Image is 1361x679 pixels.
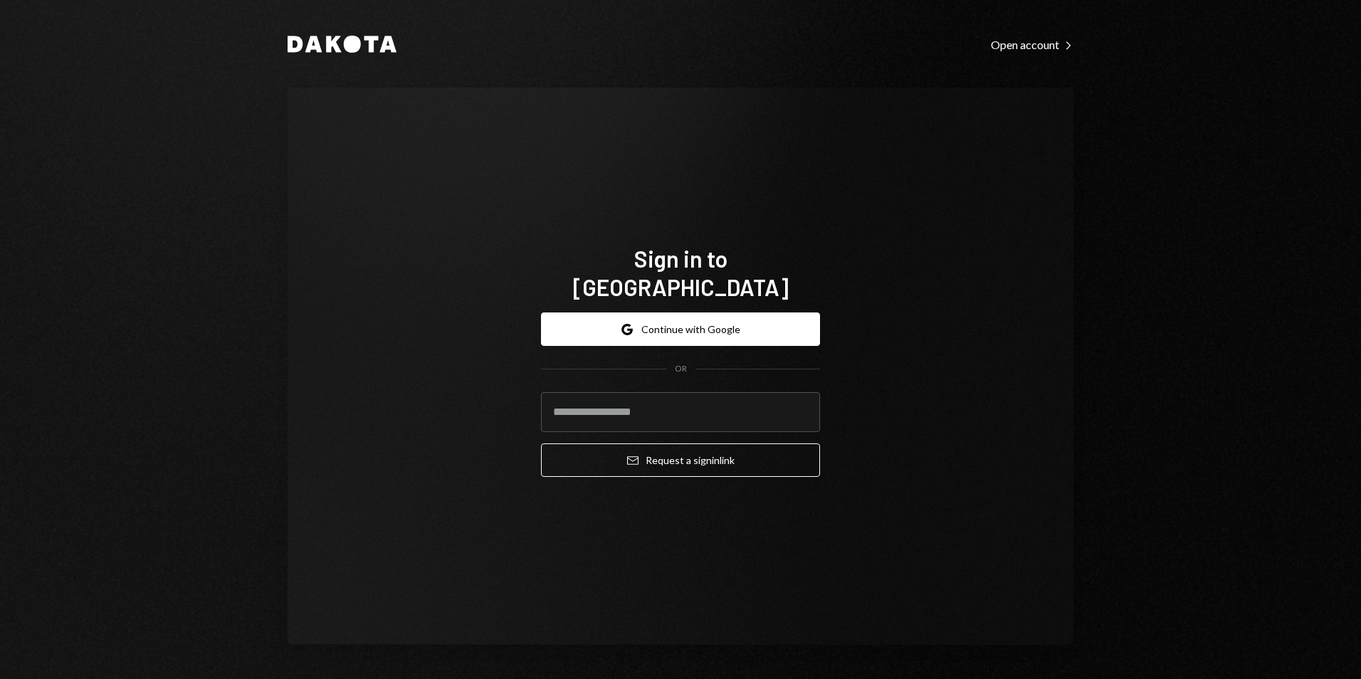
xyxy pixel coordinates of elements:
[675,363,687,375] div: OR
[991,36,1073,52] a: Open account
[541,244,820,301] h1: Sign in to [GEOGRAPHIC_DATA]
[541,312,820,346] button: Continue with Google
[991,38,1073,52] div: Open account
[541,443,820,477] button: Request a signinlink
